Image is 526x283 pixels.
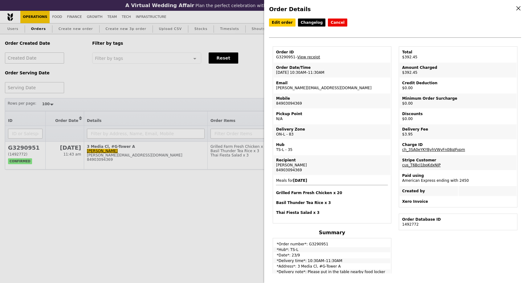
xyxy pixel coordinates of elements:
span: – [296,55,297,59]
button: Cancel [328,19,347,27]
td: [PERSON_NAME][EMAIL_ADDRESS][DOMAIN_NAME] [274,78,390,93]
div: Hub [276,142,388,147]
span: Meals for [276,178,388,215]
div: Total [402,50,514,55]
h4: Basil Thunder Tea Rice x 3 [276,200,388,205]
a: cus_T6BcI1bpKdxNJP [402,163,441,167]
td: $392.45 [400,63,516,77]
div: Order ID [276,50,388,55]
div: Paid using [402,173,514,178]
div: Pickup Point [276,111,388,116]
div: Minimum Order Surcharge [402,96,514,101]
div: Email [276,81,388,85]
h4: Grilled Farm Fresh Chicken x 20 [276,190,388,195]
div: Charge ID [402,142,514,147]
div: Mobile [276,96,388,101]
td: G3290951 [274,47,390,62]
td: 84903094369 [274,94,390,108]
td: *Date*: 23/9 [274,253,390,258]
div: Created by [402,189,455,194]
a: View receipt [297,55,320,59]
div: Stripe Customer [402,158,514,163]
div: Delivery Fee [402,127,514,132]
div: Credit Deduction [402,81,514,85]
td: [DATE] 10:30AM–11:30AM [274,63,390,77]
div: Order Database ID [402,217,514,222]
div: Discounts [402,111,514,116]
div: Amount Charged [402,65,514,70]
td: *Address*: 3 Media Cl, #G-Tower A [274,264,390,269]
div: 84903094369 [276,168,388,173]
div: [PERSON_NAME] [276,163,388,168]
a: Edit order [269,19,296,27]
div: Order Date/Time [276,65,388,70]
td: ON-L - 83 [274,124,390,139]
td: $0.00 [400,109,516,124]
td: $0.00 [400,94,516,108]
td: American Express ending with 2450 [400,171,516,185]
b: [DATE] [293,178,307,183]
span: Order Details [269,6,311,12]
td: $0.00 [400,78,516,93]
td: TS-L - 35 [274,140,390,155]
h4: Summary [273,230,391,235]
td: 1492772 [400,214,516,229]
a: ch_3SA0eYKYByhVWyFn08qJFypm [402,148,465,152]
td: $392.45 [400,47,516,62]
td: N/A [274,109,390,124]
td: *Hub*: TS-L [274,247,390,252]
td: *Order number*: G3290951 [274,239,390,247]
div: Delivery Zone [276,127,388,132]
a: Changelog [298,19,326,27]
h4: Thai Fiesta Salad x 3 [276,210,388,215]
div: Xero Invoice [402,199,514,204]
td: *Delivery time*: 10:30AM–11:30AM [274,258,390,263]
div: Recipient [276,158,388,163]
td: $3.95 [400,124,516,139]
